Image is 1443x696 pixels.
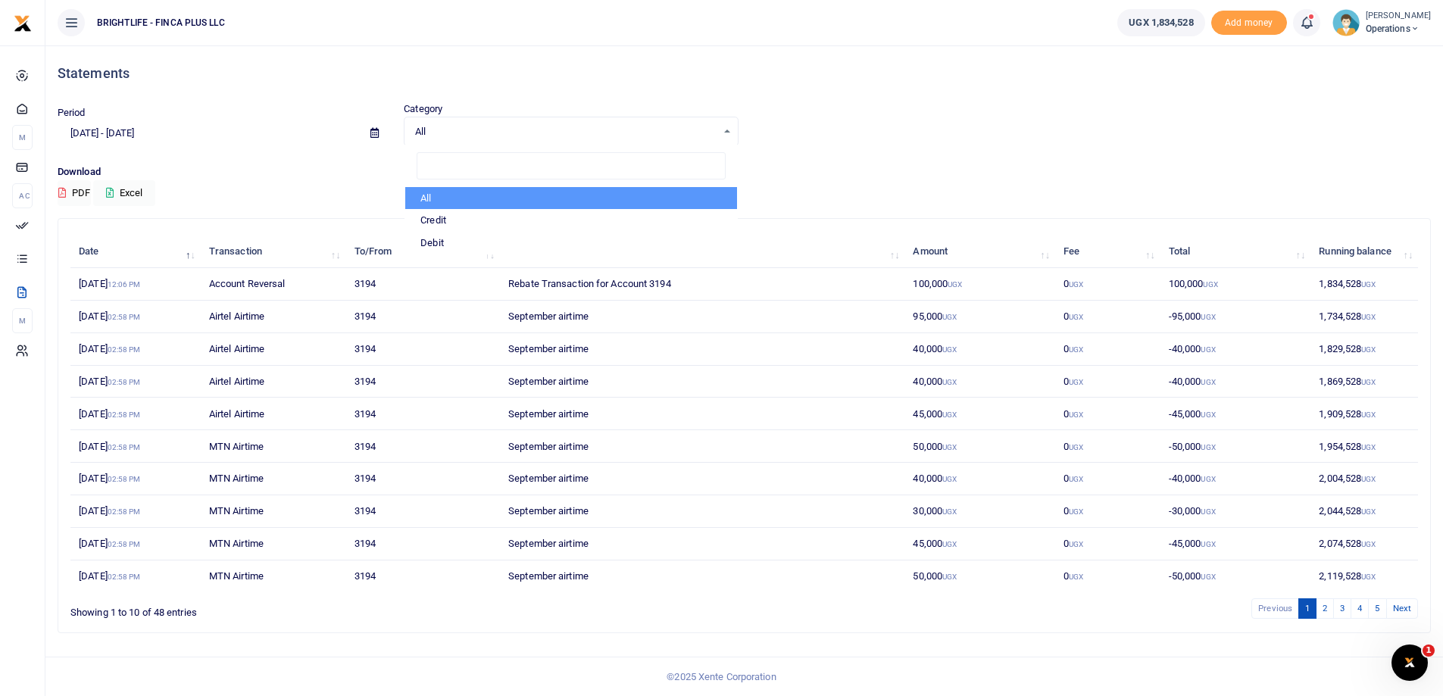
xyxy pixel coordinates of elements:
[1310,430,1418,463] td: 1,954,528
[500,430,904,463] td: September airtime
[1332,9,1431,36] a: profile-user [PERSON_NAME] Operations
[1069,475,1083,483] small: UGX
[1361,345,1376,354] small: UGX
[904,463,1055,495] td: 40,000
[1211,16,1287,27] a: Add money
[1055,268,1160,301] td: 0
[1201,345,1215,354] small: UGX
[1160,236,1311,268] th: Total: activate to sort column ascending
[201,463,346,495] td: MTN Airtime
[345,366,500,398] td: 3194
[1160,463,1311,495] td: -40,000
[1069,540,1083,548] small: UGX
[942,378,957,386] small: UGX
[70,268,201,301] td: [DATE]
[1310,268,1418,301] td: 1,834,528
[1055,528,1160,560] td: 0
[1201,410,1215,419] small: UGX
[1160,430,1311,463] td: -50,000
[942,313,957,321] small: UGX
[12,308,33,333] li: M
[1361,507,1376,516] small: UGX
[1055,333,1160,366] td: 0
[70,236,201,268] th: Date: activate to sort column descending
[942,475,957,483] small: UGX
[500,301,904,333] td: September airtime
[1361,313,1376,321] small: UGX
[500,528,904,560] td: September airtime
[904,236,1055,268] th: Amount: activate to sort column ascending
[1310,236,1418,268] th: Running balance: activate to sort column ascending
[1332,9,1360,36] img: profile-user
[415,124,716,139] span: All
[1310,560,1418,592] td: 2,119,528
[1361,573,1376,581] small: UGX
[1310,333,1418,366] td: 1,829,528
[1160,301,1311,333] td: -95,000
[58,105,86,120] label: Period
[1055,560,1160,592] td: 0
[1055,366,1160,398] td: 0
[108,507,141,516] small: 02:58 PM
[1160,560,1311,592] td: -50,000
[1310,528,1418,560] td: 2,074,528
[1069,443,1083,451] small: UGX
[108,573,141,581] small: 02:58 PM
[1201,475,1215,483] small: UGX
[70,560,201,592] td: [DATE]
[58,180,91,206] button: PDF
[500,398,904,430] td: September airtime
[904,301,1055,333] td: 95,000
[201,560,346,592] td: MTN Airtime
[500,268,904,301] td: Rebate Transaction for Account 3194
[58,164,1431,180] p: Download
[1310,463,1418,495] td: 2,004,528
[1160,528,1311,560] td: -45,000
[201,495,346,528] td: MTN Airtime
[70,398,201,430] td: [DATE]
[1211,11,1287,36] span: Add money
[1201,313,1215,321] small: UGX
[500,333,904,366] td: September airtime
[942,410,957,419] small: UGX
[108,443,141,451] small: 02:58 PM
[70,495,201,528] td: [DATE]
[58,65,1431,82] h4: Statements
[1160,268,1311,301] td: 100,000
[1055,495,1160,528] td: 0
[108,313,141,321] small: 02:58 PM
[1391,645,1428,681] iframe: Intercom live chat
[942,507,957,516] small: UGX
[904,333,1055,366] td: 40,000
[108,345,141,354] small: 02:58 PM
[14,17,32,28] a: logo-small logo-large logo-large
[904,560,1055,592] td: 50,000
[1310,366,1418,398] td: 1,869,528
[405,209,736,232] li: Credit
[405,187,736,210] li: All
[1310,301,1418,333] td: 1,734,528
[201,236,346,268] th: Transaction: activate to sort column ascending
[1069,410,1083,419] small: UGX
[345,528,500,560] td: 3194
[1129,15,1193,30] span: UGX 1,834,528
[1368,598,1386,619] a: 5
[70,463,201,495] td: [DATE]
[70,301,201,333] td: [DATE]
[500,495,904,528] td: September airtime
[201,398,346,430] td: Airtel Airtime
[500,560,904,592] td: September airtime
[1361,475,1376,483] small: UGX
[1366,10,1431,23] small: [PERSON_NAME]
[942,573,957,581] small: UGX
[1310,398,1418,430] td: 1,909,528
[1111,9,1210,36] li: Wallet ballance
[1117,9,1204,36] a: UGX 1,834,528
[91,16,231,30] span: BRIGHTLIFE - FINCA PLUS LLC
[1201,507,1215,516] small: UGX
[108,378,141,386] small: 02:58 PM
[1298,598,1317,619] a: 1
[58,120,358,146] input: select period
[500,366,904,398] td: September airtime
[201,528,346,560] td: MTN Airtime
